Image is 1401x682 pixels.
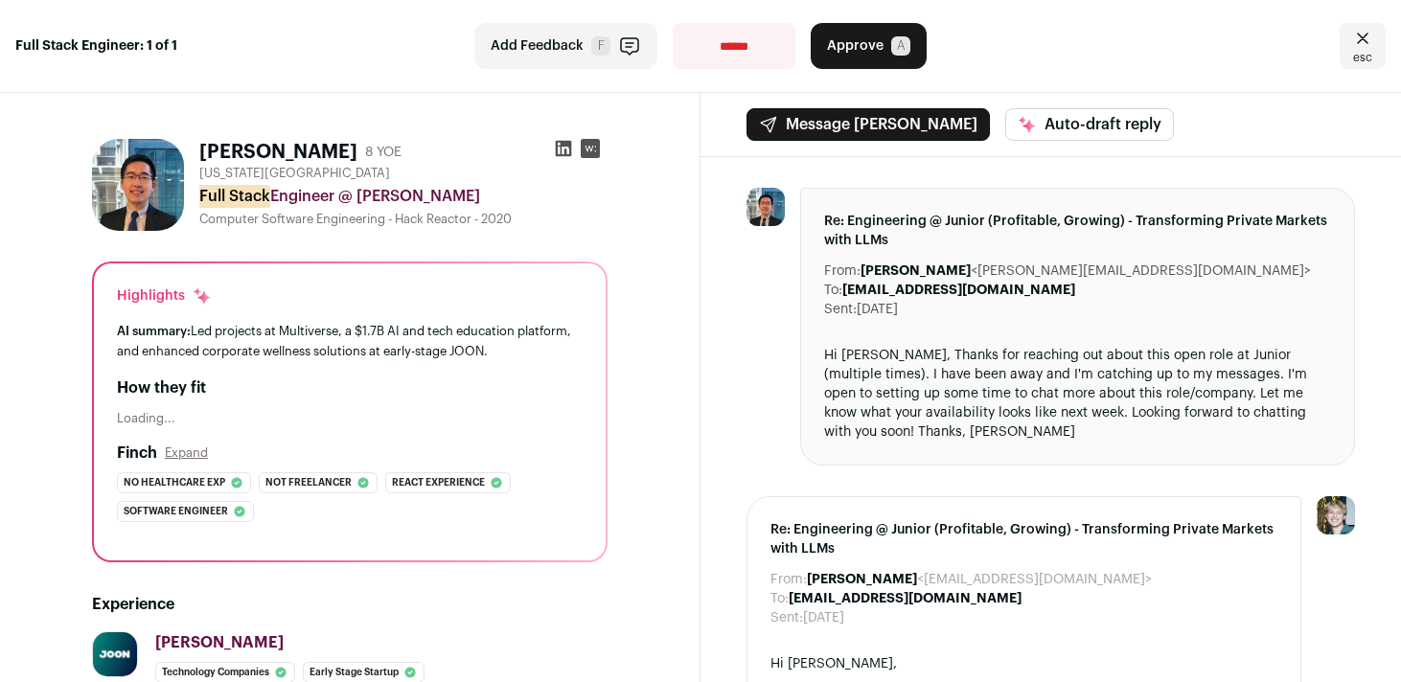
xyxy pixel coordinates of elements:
[842,284,1075,297] b: [EMAIL_ADDRESS][DOMAIN_NAME]
[117,325,191,337] span: AI summary:
[117,442,157,465] h2: Finch
[770,589,789,608] dt: To:
[857,300,898,319] dd: [DATE]
[861,264,971,278] b: [PERSON_NAME]
[891,36,910,56] span: A
[827,36,884,56] span: Approve
[803,608,844,627] dd: [DATE]
[155,635,284,650] span: [PERSON_NAME]
[861,261,1311,281] dd: <[PERSON_NAME][EMAIL_ADDRESS][DOMAIN_NAME]>
[265,473,352,492] span: Not freelancer
[807,570,1152,589] dd: <[EMAIL_ADDRESS][DOMAIN_NAME]>
[491,36,584,56] span: Add Feedback
[591,36,610,56] span: F
[824,261,861,281] dt: From:
[789,592,1022,605] b: [EMAIL_ADDRESS][DOMAIN_NAME]
[392,473,485,492] span: React experience
[746,188,785,226] img: 6231cf7160b05a04d7ede642848a217ddc9da92be8c7040adcf80fbd0b25b294
[824,300,857,319] dt: Sent:
[824,212,1331,250] span: Re: Engineering @ Junior (Profitable, Growing) - Transforming Private Markets with LLMs
[117,286,212,306] div: Highlights
[365,143,402,162] div: 8 YOE
[199,185,608,208] div: Engineer @ [PERSON_NAME]
[770,654,1277,673] div: Hi [PERSON_NAME],
[807,573,917,586] b: [PERSON_NAME]
[199,139,357,166] h1: [PERSON_NAME]
[770,608,803,627] dt: Sent:
[92,139,184,231] img: 6231cf7160b05a04d7ede642848a217ddc9da92be8c7040adcf80fbd0b25b294
[199,212,608,227] div: Computer Software Engineering - Hack Reactor - 2020
[15,36,177,56] strong: Full Stack Engineer: 1 of 1
[199,185,270,208] mark: Full Stack
[824,346,1331,442] div: Hi [PERSON_NAME], Thanks for reaching out about this open role at Junior (multiple times). I have...
[117,411,583,426] div: Loading...
[165,445,208,461] button: Expand
[824,281,842,300] dt: To:
[770,570,807,589] dt: From:
[124,502,228,521] span: Software engineer
[92,593,608,616] h2: Experience
[811,23,927,69] button: Approve A
[93,632,137,676] img: 1f965e6082cd33619441b1b1975efa3cbb39d054c044626485a3416cb5277b2a.png
[1005,108,1174,141] button: Auto-draft reply
[474,23,657,69] button: Add Feedback F
[117,321,583,361] div: Led projects at Multiverse, a $1.7B AI and tech education platform, and enhanced corporate wellne...
[1353,50,1372,65] span: esc
[746,108,990,141] button: Message [PERSON_NAME]
[124,473,225,492] span: No healthcare exp
[1317,496,1355,534] img: 6494470-medium_jpg
[117,376,583,399] h2: How they fit
[770,520,1277,558] span: Re: Engineering @ Junior (Profitable, Growing) - Transforming Private Markets with LLMs
[1340,23,1386,69] a: Close
[199,166,390,181] span: [US_STATE][GEOGRAPHIC_DATA]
